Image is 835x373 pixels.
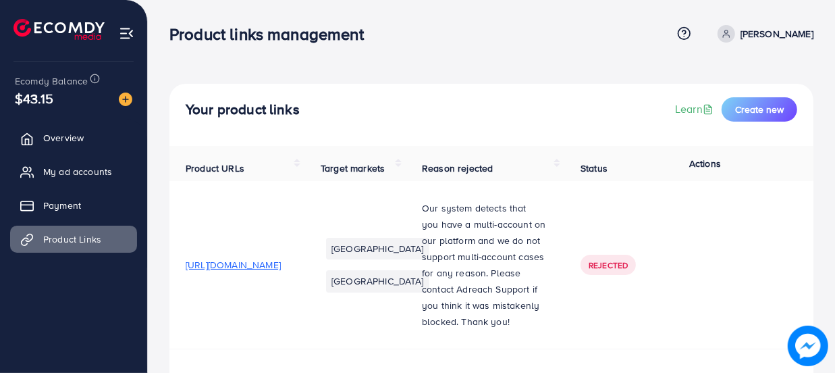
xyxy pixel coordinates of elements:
span: Actions [689,157,721,170]
a: Product Links [10,226,137,253]
li: [GEOGRAPHIC_DATA] [326,270,429,292]
h4: Your product links [186,101,300,118]
a: [PERSON_NAME] [712,25,813,43]
span: Overview [43,131,84,145]
span: $43.15 [15,89,53,108]
img: logo [14,19,105,40]
span: Ecomdy Balance [15,74,88,88]
img: image [788,326,828,366]
p: Our system detects that you have a multi-account on our platform and we do not support multi-acco... [422,200,548,330]
span: Product Links [43,232,101,246]
h3: Product links management [169,24,375,44]
img: image [119,93,132,106]
span: Product URLs [186,161,244,175]
span: Payment [43,199,81,212]
a: My ad accounts [10,158,137,185]
span: [URL][DOMAIN_NAME] [186,258,281,272]
span: Target markets [321,161,385,175]
button: Create new [722,97,797,122]
span: Create new [735,103,784,116]
img: menu [119,26,134,41]
li: [GEOGRAPHIC_DATA] [326,238,429,259]
span: Rejected [589,259,628,271]
a: Learn [675,101,716,117]
span: My ad accounts [43,165,112,178]
p: [PERSON_NAME] [740,26,813,42]
a: Payment [10,192,137,219]
span: Reason rejected [422,161,493,175]
span: Status [581,161,608,175]
a: Overview [10,124,137,151]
